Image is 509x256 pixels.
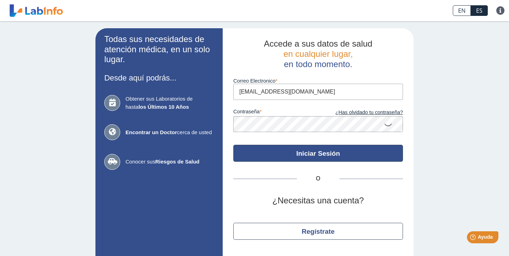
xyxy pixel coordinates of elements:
[284,59,352,69] span: en todo momento.
[139,104,189,110] b: los Últimos 10 Años
[233,78,403,84] label: Correo Electronico
[125,95,214,111] span: Obtener sus Laboratorios de hasta
[318,109,403,117] a: ¿Has olvidado tu contraseña?
[233,109,318,117] label: contraseña
[297,174,339,183] span: O
[453,5,471,16] a: EN
[233,145,403,162] button: Iniciar Sesión
[104,73,214,82] h3: Desde aquí podrás...
[233,196,403,206] h2: ¿Necesitas una cuenta?
[155,159,199,165] b: Riesgos de Salud
[233,223,403,240] button: Regístrate
[264,39,373,48] span: Accede a sus datos de salud
[125,129,177,135] b: Encontrar un Doctor
[104,34,214,65] h2: Todas sus necesidades de atención médica, en un solo lugar.
[125,129,214,137] span: cerca de usted
[446,228,501,248] iframe: Help widget launcher
[283,49,353,59] span: en cualquier lugar,
[471,5,488,16] a: ES
[125,158,214,166] span: Conocer sus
